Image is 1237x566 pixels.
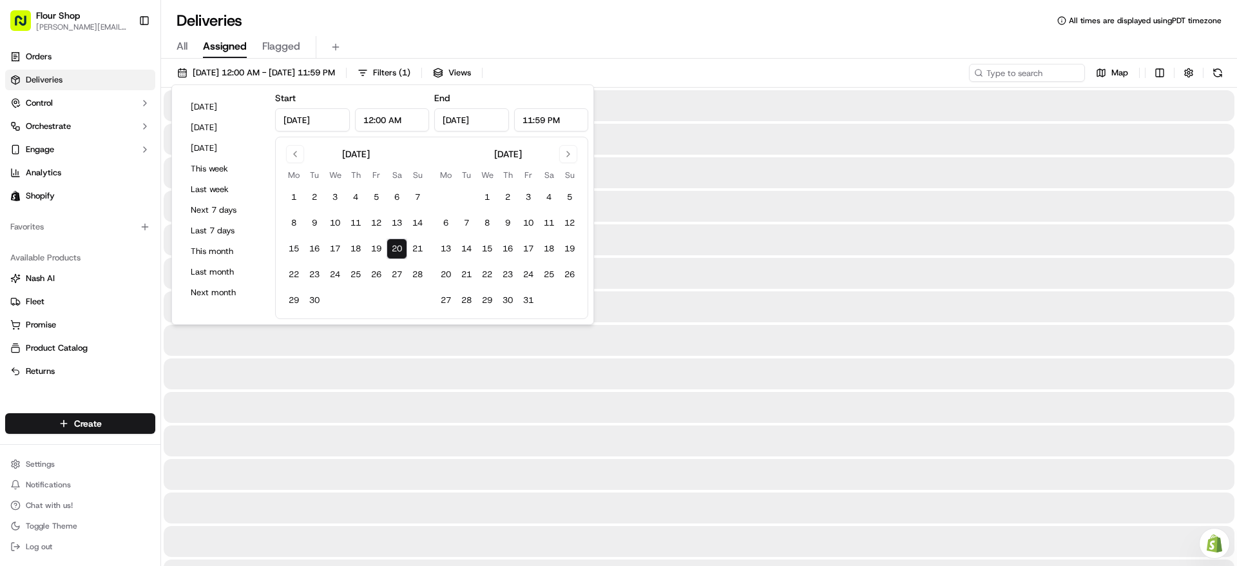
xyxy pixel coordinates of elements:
[283,168,304,182] th: Monday
[177,39,187,54] span: All
[26,273,55,284] span: Nash AI
[5,248,155,268] div: Available Products
[283,239,304,259] button: 15
[10,319,150,331] a: Promise
[5,162,155,183] a: Analytics
[173,235,178,245] span: •
[304,168,325,182] th: Tuesday
[304,290,325,311] button: 30
[1111,67,1128,79] span: Map
[436,239,456,259] button: 13
[122,288,207,301] span: API Documentation
[219,127,235,142] button: Start new chat
[5,217,155,237] div: Favorites
[26,296,44,307] span: Fleet
[104,200,130,210] span: [DATE]
[5,361,155,382] button: Returns
[387,187,407,208] button: 6
[497,168,518,182] th: Thursday
[26,144,54,155] span: Engage
[185,181,262,199] button: Last week
[497,290,518,311] button: 30
[477,213,497,233] button: 8
[345,239,366,259] button: 18
[58,123,211,136] div: Start new chat
[366,187,387,208] button: 5
[1069,15,1222,26] span: All times are displayed using PDT timezone
[5,338,155,358] button: Product Catalog
[193,67,335,79] span: [DATE] 12:00 AM - [DATE] 11:59 PM
[436,213,456,233] button: 6
[26,342,88,354] span: Product Catalog
[5,70,155,90] a: Deliveries
[200,165,235,181] button: See all
[366,168,387,182] th: Friday
[26,288,99,301] span: Knowledge Base
[26,235,36,246] img: 1736555255976-a54dd68f-1ca7-489b-9aae-adbdc363a1c4
[559,239,580,259] button: 19
[325,239,345,259] button: 17
[434,108,509,132] input: Date
[477,187,497,208] button: 1
[539,168,559,182] th: Saturday
[177,10,242,31] h1: Deliveries
[26,459,55,469] span: Settings
[436,168,456,182] th: Monday
[539,187,559,208] button: 4
[345,213,366,233] button: 11
[518,264,539,285] button: 24
[5,413,155,434] button: Create
[518,290,539,311] button: 31
[477,168,497,182] th: Wednesday
[36,9,80,22] span: Flour Shop
[5,93,155,113] button: Control
[304,239,325,259] button: 16
[5,5,133,36] button: Flour Shop[PERSON_NAME][EMAIL_ADDRESS][DOMAIN_NAME]
[8,283,104,306] a: 📗Knowledge Base
[180,235,207,245] span: [DATE]
[26,500,73,511] span: Chat with us!
[559,187,580,208] button: 5
[36,22,128,32] button: [PERSON_NAME][EMAIL_ADDRESS][DOMAIN_NAME]
[399,67,410,79] span: ( 1 )
[456,239,477,259] button: 14
[26,121,71,132] span: Orchestrate
[407,187,428,208] button: 7
[13,222,34,243] img: Dianne Alexi Soriano
[366,239,387,259] button: 19
[5,517,155,535] button: Toggle Theme
[345,187,366,208] button: 4
[304,264,325,285] button: 23
[304,213,325,233] button: 9
[13,168,86,178] div: Past conversations
[128,320,156,329] span: Pylon
[5,496,155,514] button: Chat with us!
[26,74,62,86] span: Deliveries
[407,264,428,285] button: 28
[26,200,36,211] img: 1736555255976-a54dd68f-1ca7-489b-9aae-adbdc363a1c4
[518,239,539,259] button: 17
[497,264,518,285] button: 23
[109,289,119,300] div: 💻
[456,213,477,233] button: 7
[539,213,559,233] button: 11
[10,191,21,201] img: Shopify logo
[539,264,559,285] button: 25
[559,168,580,182] th: Sunday
[373,67,410,79] span: Filters
[5,476,155,494] button: Notifications
[10,366,150,377] a: Returns
[97,200,101,210] span: •
[5,46,155,67] a: Orders
[13,289,23,300] div: 📗
[74,417,102,430] span: Create
[518,168,539,182] th: Friday
[494,148,522,161] div: [DATE]
[10,296,150,307] a: Fleet
[345,168,366,182] th: Thursday
[185,263,262,281] button: Last month
[342,148,370,161] div: [DATE]
[26,480,71,490] span: Notifications
[5,139,155,160] button: Engage
[185,139,262,157] button: [DATE]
